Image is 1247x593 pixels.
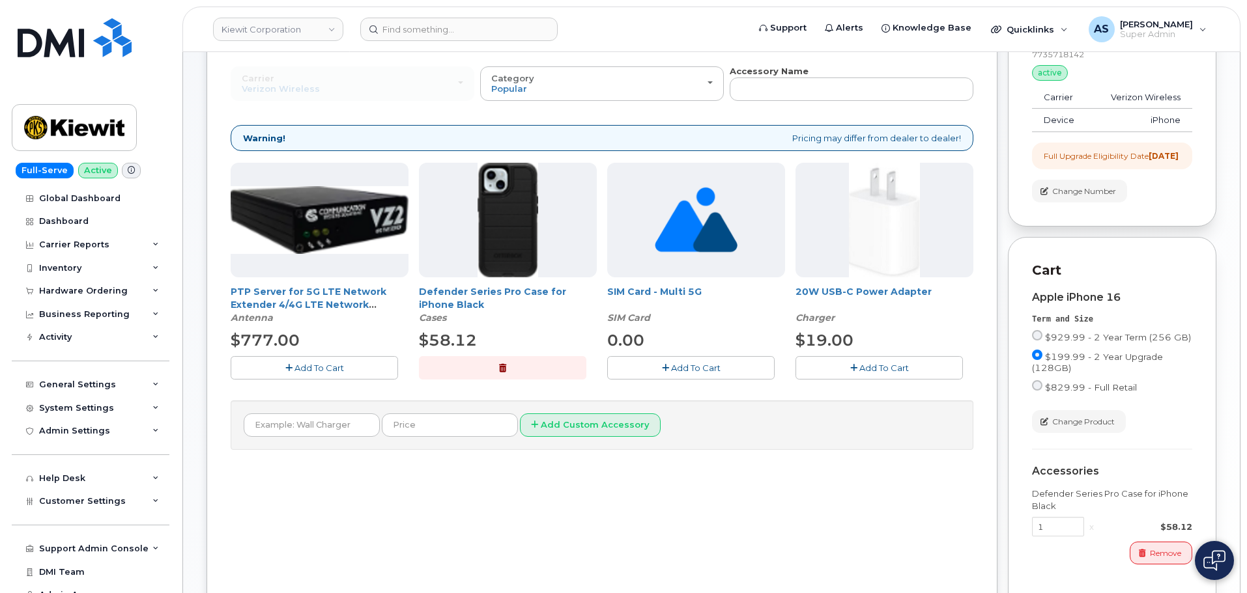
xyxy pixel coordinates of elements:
span: Popular [491,83,527,94]
div: active [1032,65,1068,81]
a: Support [750,15,816,41]
span: Change Product [1052,416,1115,428]
div: Full Upgrade Eligibility Date [1044,150,1179,161]
div: Accessories [1032,465,1192,477]
span: Add To Cart [294,363,344,373]
strong: Accessory Name [730,66,809,76]
span: Add To Cart [859,363,909,373]
em: Charger [795,312,835,324]
span: [PERSON_NAME] [1120,19,1193,29]
div: Quicklinks [982,16,1077,42]
em: Cases [419,312,446,324]
p: Cart [1032,261,1192,280]
span: Quicklinks [1007,24,1054,34]
span: Add To Cart [671,363,721,373]
button: Add To Cart [795,356,963,379]
td: Verizon Wireless [1091,86,1192,109]
input: Price [382,413,518,437]
input: Find something... [360,18,558,41]
div: x [1084,521,1099,533]
a: PTP Server for 5G LTE Network Extender 4/4G LTE Network Extender 3 [231,286,386,324]
div: Pricing may differ from dealer to dealer! [231,125,973,152]
div: Apple iPhone 16 [1032,292,1192,303]
img: Open chat [1203,550,1225,571]
span: $19.00 [795,331,853,350]
td: iPhone [1091,109,1192,132]
span: $777.00 [231,331,300,350]
span: $929.99 - 2 Year Term (256 GB) [1045,332,1191,342]
a: Kiewit Corporation [213,18,343,41]
img: defenderiphone14.png [478,163,539,277]
div: Alexander Strull [1080,16,1216,42]
button: Add To Cart [607,356,775,379]
a: 20W USB-C Power Adapter [795,286,932,297]
span: $829.99 - Full Retail [1045,382,1137,393]
span: Remove [1150,547,1181,559]
input: $929.99 - 2 Year Term (256 GB) [1032,330,1042,340]
a: Defender Series Pro Case for iPhone Black [419,286,566,310]
span: Alerts [836,21,863,34]
em: SIM Card [607,312,650,324]
div: Defender Series Pro Case for iPhone Black [1032,488,1192,512]
button: Add Custom Accessory [520,413,661,437]
div: 7735718142 [1032,49,1192,60]
span: Change Number [1052,186,1116,197]
em: Antenna [231,312,273,324]
button: Remove [1130,542,1192,564]
img: Casa_Sysem.png [231,186,408,254]
strong: Warning! [243,132,285,145]
img: apple20w.jpg [849,163,920,277]
td: Device [1032,109,1091,132]
span: $199.99 - 2 Year Upgrade (128GB) [1032,352,1163,373]
span: 0.00 [607,331,644,350]
input: $829.99 - Full Retail [1032,380,1042,391]
a: Knowledge Base [872,15,981,41]
td: Carrier [1032,86,1091,109]
input: $199.99 - 2 Year Upgrade (128GB) [1032,350,1042,360]
span: Category [491,73,534,83]
span: Knowledge Base [893,21,971,34]
input: Example: Wall Charger [244,413,380,437]
span: $58.12 [419,331,477,350]
span: Support [770,21,807,34]
button: Add To Cart [231,356,398,379]
div: SIM Card - Multi 5G [607,285,785,324]
div: PTP Server for 5G LTE Network Extender 4/4G LTE Network Extender 3 [231,285,408,324]
a: SIM Card - Multi 5G [607,286,702,297]
button: Change Product [1032,410,1126,433]
div: 20W USB-C Power Adapter [795,285,973,324]
div: Term and Size [1032,314,1192,325]
div: $58.12 [1099,521,1192,533]
span: Super Admin [1120,29,1193,40]
strong: [DATE] [1149,151,1179,161]
img: no_image_found-2caef05468ed5679b831cfe6fc140e25e0c280774317ffc20a367ab7fd17291e.png [655,163,738,277]
span: AS [1094,21,1109,37]
div: Defender Series Pro Case for iPhone Black [419,285,597,324]
button: Change Number [1032,180,1127,202]
button: Category Popular [480,66,724,100]
a: Alerts [816,15,872,41]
